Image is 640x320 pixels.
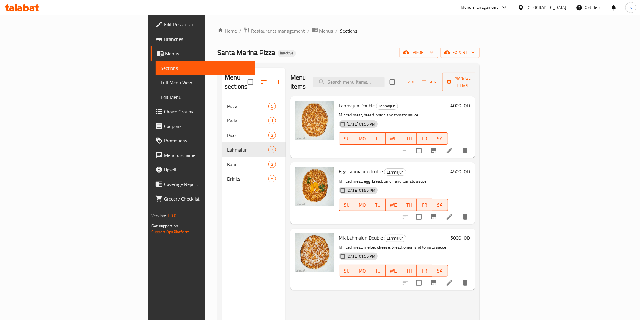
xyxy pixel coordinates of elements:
[435,266,445,275] span: SA
[417,265,432,277] button: FR
[401,199,417,211] button: TH
[446,147,453,154] a: Edit menu item
[388,266,399,275] span: WE
[290,73,306,91] h2: Menu items
[269,176,276,182] span: 5
[151,162,255,177] a: Upsell
[373,201,383,209] span: TU
[354,199,370,211] button: MO
[278,50,296,57] div: Inactive
[446,49,475,56] span: export
[447,74,478,90] span: Manage items
[370,199,386,211] button: TU
[164,35,250,43] span: Branches
[339,111,448,119] p: Minced meat, bread, onion and tomato sauce
[164,122,250,130] span: Coupons
[313,77,385,87] input: search
[340,27,357,34] span: Sections
[269,132,276,138] span: 2
[401,265,417,277] button: TH
[278,51,296,56] span: Inactive
[450,101,470,110] h6: 4000 IQD
[370,132,386,145] button: TU
[167,212,177,220] span: 1.0.0
[151,32,255,46] a: Branches
[227,132,268,139] span: Pide
[458,143,472,158] button: delete
[420,77,440,87] button: Sort
[413,276,425,289] span: Select to update
[344,121,378,127] span: [DATE] 01:55 PM
[386,76,399,88] span: Select section
[339,132,354,145] button: SU
[269,162,276,167] span: 2
[156,90,255,104] a: Edit Menu
[161,93,250,101] span: Edit Menu
[217,27,479,35] nav: breadcrumb
[426,210,441,224] button: Branch-specific-item
[257,75,271,89] span: Sort sections
[404,134,414,143] span: TH
[341,134,352,143] span: SU
[354,132,370,145] button: MO
[164,108,250,115] span: Choice Groups
[432,199,448,211] button: SA
[227,103,268,110] span: Pizza
[435,134,445,143] span: SA
[401,132,417,145] button: TH
[161,79,250,86] span: Full Menu View
[417,132,432,145] button: FR
[151,222,179,230] span: Get support on:
[418,77,442,87] span: Sort items
[244,27,305,35] a: Restaurants management
[404,201,414,209] span: TH
[151,46,255,61] a: Menus
[354,265,370,277] button: MO
[271,75,286,89] button: Add section
[386,265,401,277] button: WE
[295,101,334,140] img: Lahmajun Double
[370,265,386,277] button: TU
[227,175,268,182] span: Drinks
[164,166,250,173] span: Upsell
[312,27,333,35] a: Menus
[388,134,399,143] span: WE
[151,212,166,220] span: Version:
[161,64,250,72] span: Sections
[373,134,383,143] span: TU
[151,177,255,191] a: Coverage Report
[151,119,255,133] a: Coupons
[269,103,276,109] span: 5
[357,134,367,143] span: MO
[357,266,367,275] span: MO
[268,103,276,110] div: items
[151,191,255,206] a: Grocery Checklist
[399,77,418,87] button: Add
[339,243,448,251] p: Minced meat, melted cheese, bread, onion and tomato sauce
[319,27,333,34] span: Menus
[384,235,406,242] div: Lahmajun
[227,117,268,124] div: Kada
[435,201,445,209] span: SA
[419,201,430,209] span: FR
[446,213,453,220] a: Edit menu item
[222,99,286,113] div: Pizza5
[269,147,276,153] span: 3
[222,157,286,171] div: Kahi2
[419,266,430,275] span: FR
[151,133,255,148] a: Promotions
[413,144,425,157] span: Select to update
[151,104,255,119] a: Choice Groups
[307,27,309,34] li: /
[404,49,433,56] span: import
[422,79,439,86] span: Sort
[227,146,268,153] span: Lahmajun
[404,266,414,275] span: TH
[458,210,472,224] button: delete
[341,201,352,209] span: SU
[426,143,441,158] button: Branch-specific-item
[450,167,470,176] h6: 4500 IQD
[527,4,567,11] div: [GEOGRAPHIC_DATA]
[151,17,255,32] a: Edit Restaurant
[164,21,250,28] span: Edit Restaurant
